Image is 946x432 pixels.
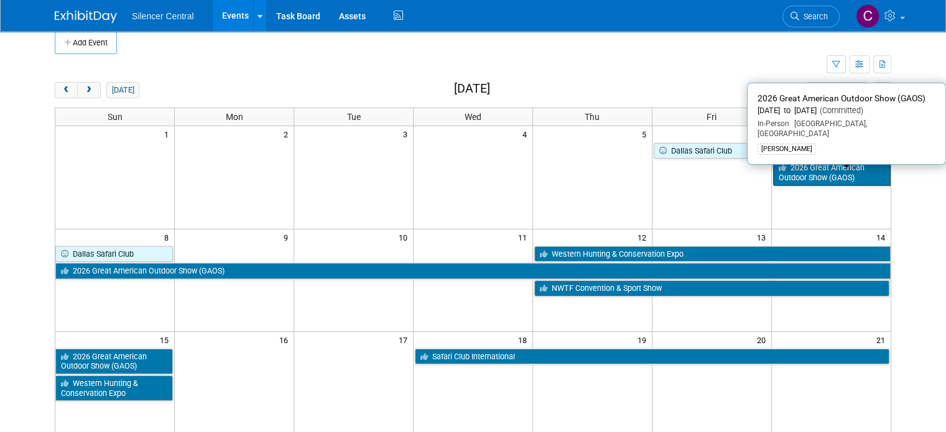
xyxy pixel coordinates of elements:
[758,119,867,138] span: [GEOGRAPHIC_DATA], [GEOGRAPHIC_DATA]
[55,263,891,279] a: 2026 Great American Outdoor Show (GAOS)
[55,32,117,54] button: Add Event
[465,112,481,122] span: Wed
[347,112,361,122] span: Tue
[641,126,652,142] span: 5
[799,12,828,21] span: Search
[758,106,935,116] div: [DATE] to [DATE]
[534,280,889,296] a: NWTF Convention & Sport Show
[654,143,891,159] a: Dallas Safari Club
[163,229,174,245] span: 8
[636,332,652,347] span: 19
[454,82,490,96] h2: [DATE]
[397,332,413,347] span: 17
[55,82,78,98] button: prev
[226,112,243,122] span: Mon
[163,126,174,142] span: 1
[758,119,789,128] span: In-Person
[282,126,294,142] span: 2
[758,93,925,103] span: 2026 Great American Outdoor Show (GAOS)
[402,126,413,142] span: 3
[758,144,816,155] div: [PERSON_NAME]
[415,349,889,365] a: Safari Club International
[55,375,173,401] a: Western Hunting & Conservation Expo
[875,332,891,347] span: 21
[108,112,123,122] span: Sun
[534,246,891,262] a: Western Hunting & Conservation Expo
[55,11,117,23] img: ExhibitDay
[875,229,891,245] span: 14
[397,229,413,245] span: 10
[773,160,891,185] a: 2026 Great American Outdoor Show (GAOS)
[521,126,532,142] span: 4
[856,4,879,28] img: Cade Cox
[707,112,716,122] span: Fri
[159,332,174,347] span: 15
[106,82,139,98] button: [DATE]
[636,229,652,245] span: 12
[817,106,863,115] span: (Committed)
[282,229,294,245] span: 9
[782,6,840,27] a: Search
[55,246,173,262] a: Dallas Safari Club
[132,11,194,21] span: Silencer Central
[756,229,771,245] span: 13
[517,229,532,245] span: 11
[278,332,294,347] span: 16
[517,332,532,347] span: 18
[77,82,100,98] button: next
[55,349,173,374] a: 2026 Great American Outdoor Show (GAOS)
[585,112,600,122] span: Thu
[756,332,771,347] span: 20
